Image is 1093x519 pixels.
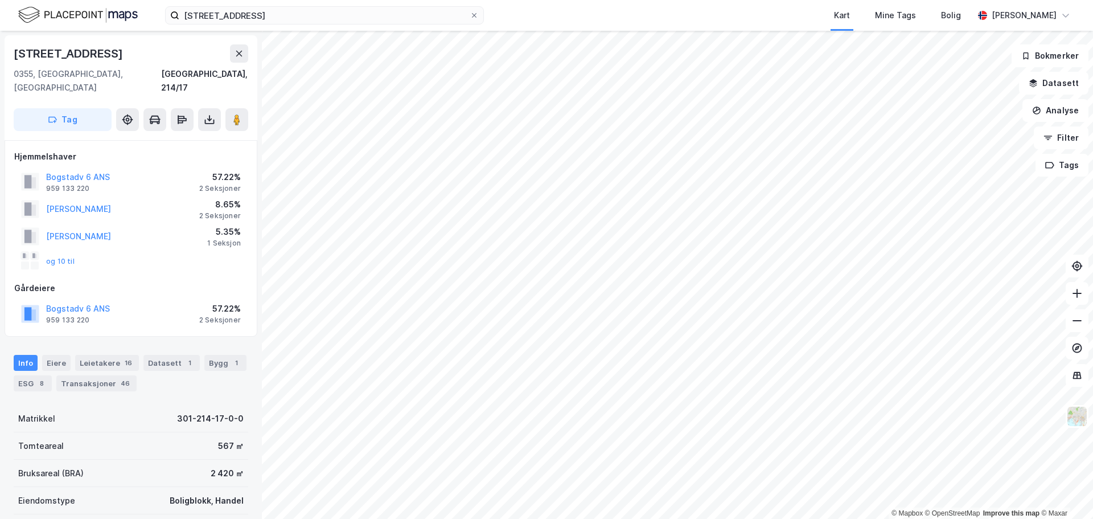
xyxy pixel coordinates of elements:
[199,198,241,211] div: 8.65%
[199,302,241,316] div: 57.22%
[36,378,47,389] div: 8
[14,375,52,391] div: ESG
[14,355,38,371] div: Info
[46,184,89,193] div: 959 133 220
[204,355,246,371] div: Bygg
[75,355,139,371] div: Leietakere
[925,509,980,517] a: OpenStreetMap
[18,5,138,25] img: logo.f888ab2527a4732fd821a326f86c7f29.svg
[18,439,64,453] div: Tomteareal
[1012,44,1088,67] button: Bokmerker
[875,9,916,22] div: Mine Tags
[170,494,244,508] div: Boligblokk, Handel
[983,509,1039,517] a: Improve this map
[46,316,89,325] div: 959 133 220
[207,239,241,248] div: 1 Seksjon
[18,467,84,480] div: Bruksareal (BRA)
[231,357,242,369] div: 1
[143,355,200,371] div: Datasett
[177,412,244,426] div: 301-214-17-0-0
[1066,406,1088,427] img: Z
[207,225,241,239] div: 5.35%
[1036,464,1093,519] iframe: Chat Widget
[218,439,244,453] div: 567 ㎡
[184,357,195,369] div: 1
[14,108,112,131] button: Tag
[891,509,923,517] a: Mapbox
[834,9,850,22] div: Kart
[992,9,1057,22] div: [PERSON_NAME]
[14,281,248,295] div: Gårdeiere
[199,211,241,220] div: 2 Seksjoner
[161,67,248,95] div: [GEOGRAPHIC_DATA], 214/17
[14,150,248,164] div: Hjemmelshaver
[56,375,137,391] div: Transaksjoner
[1036,464,1093,519] div: Kontrollprogram for chat
[941,9,961,22] div: Bolig
[1036,154,1088,177] button: Tags
[14,44,125,63] div: [STREET_ADDRESS]
[199,184,241,193] div: 2 Seksjoner
[1034,126,1088,149] button: Filter
[14,67,161,95] div: 0355, [GEOGRAPHIC_DATA], [GEOGRAPHIC_DATA]
[199,316,241,325] div: 2 Seksjoner
[1022,99,1088,122] button: Analyse
[179,7,470,24] input: Søk på adresse, matrikkel, gårdeiere, leietakere eller personer
[18,494,75,508] div: Eiendomstype
[18,412,55,426] div: Matrikkel
[211,467,244,480] div: 2 420 ㎡
[1019,72,1088,95] button: Datasett
[199,170,241,184] div: 57.22%
[42,355,71,371] div: Eiere
[118,378,132,389] div: 46
[122,357,134,369] div: 16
